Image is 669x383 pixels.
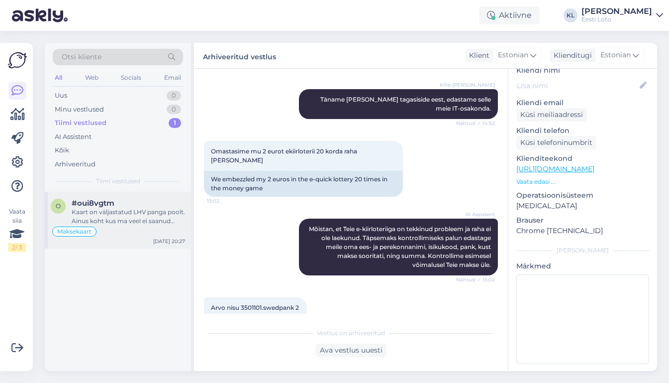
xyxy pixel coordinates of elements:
div: Socials [119,71,143,84]
p: Kliendi nimi [516,65,649,76]
span: Vestlus on arhiveeritud [317,329,385,338]
div: Klient [465,50,489,61]
div: [PERSON_NAME] [516,246,649,255]
div: Küsi meiliaadressi [516,108,587,122]
p: Operatsioonisüsteem [516,190,649,201]
div: 2 / 3 [8,243,26,252]
span: 15:02 [207,197,244,205]
div: Ava vestlus uuesti [316,344,386,357]
div: Kõik [55,145,69,155]
div: All [53,71,64,84]
span: Mõistan, et Teie e-kiirloteriiga on tekkinud probleem ja raha ei ole laekunud. Täpsemaks kontroll... [309,225,492,268]
p: Märkmed [516,261,649,271]
span: #oui8vgtm [72,199,114,208]
div: Uus [55,91,67,101]
div: 1 [169,118,181,128]
div: Küsi telefoninumbrit [516,136,596,149]
div: Klienditugi [550,50,592,61]
div: 0 [167,105,181,115]
div: [PERSON_NAME] [581,7,652,15]
div: KL [564,8,577,22]
div: Aktiivne [479,6,540,24]
div: Eesti Loto [581,15,652,23]
p: Vaata edasi ... [516,177,649,186]
span: Nähtud ✓ 14:52 [456,120,495,127]
span: Arvo nisu 3501101.swedpank 2 [211,304,299,311]
div: Web [83,71,100,84]
span: Kille [PERSON_NAME] [440,81,495,89]
span: o [56,202,61,210]
img: Askly Logo [8,51,27,70]
span: Otsi kliente [62,52,101,62]
div: We embezzled my 2 euros in the e-quick lottery 20 times in the money game [204,171,403,197]
span: Omastasime mu 2 eurot ekiirloterii 20 korda raha [PERSON_NAME] [211,147,359,164]
span: Nähtud ✓ 15:02 [456,276,495,283]
p: Klienditeekond [516,153,649,164]
span: Maksekaart [57,229,92,235]
div: Email [162,71,183,84]
div: Arhiveeritud [55,159,96,169]
input: Lisa nimi [517,80,638,91]
div: Vaata siia [8,207,26,252]
p: [MEDICAL_DATA] [516,201,649,211]
a: [URL][DOMAIN_NAME] [516,164,594,173]
div: Tiimi vestlused [55,118,106,128]
p: Chrome [TECHNICAL_ID] [516,226,649,236]
span: Estonian [498,50,528,61]
div: AI Assistent [55,132,92,142]
p: Kliendi email [516,98,649,108]
span: Estonian [600,50,631,61]
p: Kliendi telefon [516,126,649,136]
span: Tiimi vestlused [96,177,140,186]
div: Kaart on väljastatud LHV panga poolt. Ainus koht kus ma veel ei saanud kaardiga maksta oli [DOMAI... [72,208,185,226]
span: AI Assistent [458,211,495,218]
label: Arhiveeritud vestlus [203,49,276,62]
span: Täname [PERSON_NAME] tagasiside eest, edastame selle meie IT-osakonda. [320,96,492,112]
div: Minu vestlused [55,105,104,115]
div: [DATE] 20:27 [153,238,185,245]
a: [PERSON_NAME]Eesti Loto [581,7,663,23]
div: 0 [167,91,181,101]
p: Brauser [516,215,649,226]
